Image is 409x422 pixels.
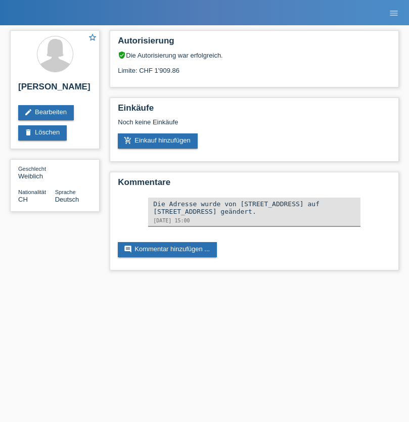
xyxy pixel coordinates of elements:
[153,218,355,223] div: [DATE] 15:00
[24,128,32,136] i: delete
[389,8,399,18] i: menu
[18,166,46,172] span: Geschlecht
[18,196,28,203] span: Schweiz
[384,10,404,16] a: menu
[118,36,391,51] h2: Autorisierung
[118,51,391,59] div: Die Autorisierung war erfolgreich.
[18,82,92,97] h2: [PERSON_NAME]
[18,105,74,120] a: editBearbeiten
[55,189,76,195] span: Sprache
[18,189,46,195] span: Nationalität
[118,51,126,59] i: verified_user
[124,136,132,145] i: add_shopping_cart
[88,33,97,42] i: star_border
[118,59,391,74] div: Limite: CHF 1'909.86
[118,177,391,193] h2: Kommentare
[18,125,67,140] a: deleteLöschen
[118,133,198,149] a: add_shopping_cartEinkauf hinzufügen
[88,33,97,43] a: star_border
[118,242,217,257] a: commentKommentar hinzufügen ...
[24,108,32,116] i: edit
[118,103,391,118] h2: Einkäufe
[153,200,355,215] div: Die Adresse wurde von [STREET_ADDRESS] auf [STREET_ADDRESS] geändert.
[55,196,79,203] span: Deutsch
[118,118,391,133] div: Noch keine Einkäufe
[124,245,132,253] i: comment
[18,165,55,180] div: Weiblich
